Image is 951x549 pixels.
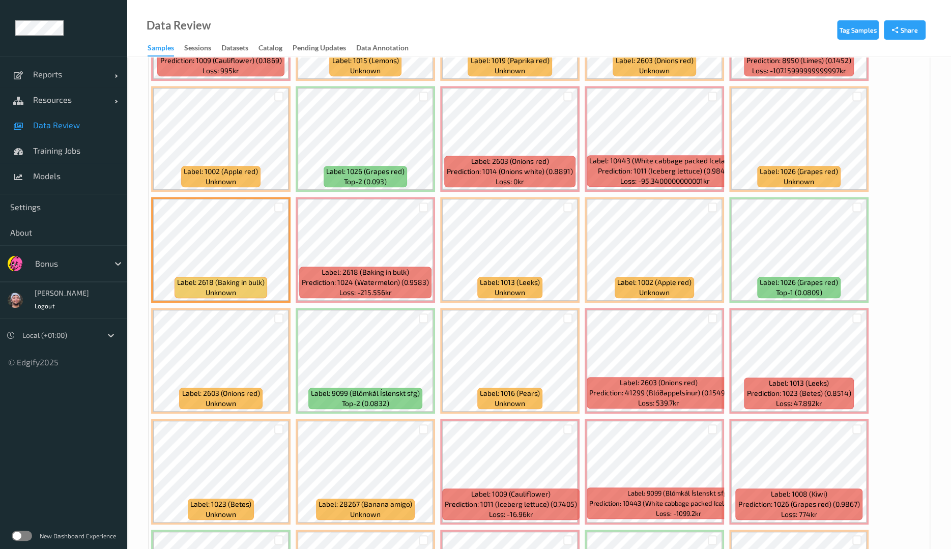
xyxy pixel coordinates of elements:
[589,498,768,508] span: Prediction: 10443 (White cabbage packed Icelandic) (0.9316)
[293,41,356,55] a: Pending Updates
[496,177,524,187] span: Loss: 0kr
[206,177,236,187] span: unknown
[342,398,389,409] span: top-2 (0.0832)
[160,55,282,66] span: Prediction: 1009 (Cauliflower) (0.1869)
[620,176,710,186] span: Loss: -95.3400000000001kr
[322,267,409,277] span: Label: 2618 (Baking in bulk)
[489,509,533,519] span: Loss: -16.96kr
[837,20,879,40] button: Tag Samples
[258,43,282,55] div: Catalog
[884,20,926,40] button: Share
[350,509,381,519] span: unknown
[203,66,239,76] span: Loss: 995kr
[495,66,525,76] span: unknown
[148,41,184,56] a: Samples
[356,41,419,55] a: Data Annotation
[326,166,405,177] span: Label: 1026 (Grapes red)
[769,378,829,388] span: Label: 1013 (Leeks)
[616,55,694,66] span: Label: 2603 (Onions red)
[206,398,236,409] span: unknown
[148,43,174,56] div: Samples
[752,66,846,76] span: Loss: -107.15999999999997kr
[302,277,429,287] span: Prediction: 1024 (Watermelon) (0.9583)
[471,156,549,166] span: Label: 2603 (Onions red)
[344,177,387,187] span: top-2 (0.093)
[620,378,698,388] span: Label: 2603 (Onions red)
[638,398,679,408] span: Loss: 539.7kr
[495,398,525,409] span: unknown
[627,488,730,498] span: Label: 9099 (Blómkál Íslenskt sfg)
[776,398,822,409] span: Loss: 47.892kr
[480,388,540,398] span: Label: 1016 (Pears)
[447,166,573,177] span: Prediction: 1014 (Onions white) (0.8891)
[589,388,728,398] span: Prediction: 41299 (Blóðappelsínur) (0.1549)
[184,43,211,55] div: Sessions
[760,166,838,177] span: Label: 1026 (Grapes red)
[184,166,258,177] span: Label: 1002 (Apple red)
[747,388,851,398] span: Prediction: 1023 (Betes) (0.8514)
[221,43,248,55] div: Datasets
[258,41,293,55] a: Catalog
[589,156,740,166] span: Label: 10443 (White cabbage packed Icelandic)
[784,177,814,187] span: unknown
[738,499,860,509] span: Prediction: 1026 (Grapes red) (0.9867)
[776,287,822,298] span: top-1 (0.0809)
[339,287,392,298] span: Loss: -215.556kr
[311,388,420,398] span: Label: 9099 (Blómkál Íslenskt sfg)
[182,388,260,398] span: Label: 2603 (Onions red)
[184,41,221,55] a: Sessions
[319,499,412,509] span: Label: 28267 (Banana amigo)
[598,166,732,176] span: Prediction: 1011 (Iceberg lettuce) (0.9843)
[760,277,838,287] span: Label: 1026 (Grapes red)
[332,55,399,66] span: Label: 1015 (Lemons)
[471,489,551,499] span: Label: 1009 (Cauliflower)
[177,277,265,287] span: Label: 2618 (Baking in bulk)
[495,287,525,298] span: unknown
[746,55,851,66] span: Prediction: 8950 (Limes) (0.1452)
[617,277,691,287] span: Label: 1002 (Apple red)
[639,66,670,76] span: unknown
[206,509,236,519] span: unknown
[771,489,827,499] span: Label: 1008 (Kiwi)
[147,20,211,31] div: Data Review
[206,287,236,298] span: unknown
[471,55,550,66] span: Label: 1019 (Paprika red)
[190,499,251,509] span: Label: 1023 (Betes)
[350,66,381,76] span: unknown
[293,43,346,55] div: Pending Updates
[221,41,258,55] a: Datasets
[356,43,409,55] div: Data Annotation
[480,277,540,287] span: Label: 1013 (Leeks)
[656,508,701,518] span: Loss: -1099.2kr
[781,509,817,519] span: Loss: 774kr
[639,287,670,298] span: unknown
[445,499,577,509] span: Prediction: 1011 (Iceberg lettuce) (0.7405)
